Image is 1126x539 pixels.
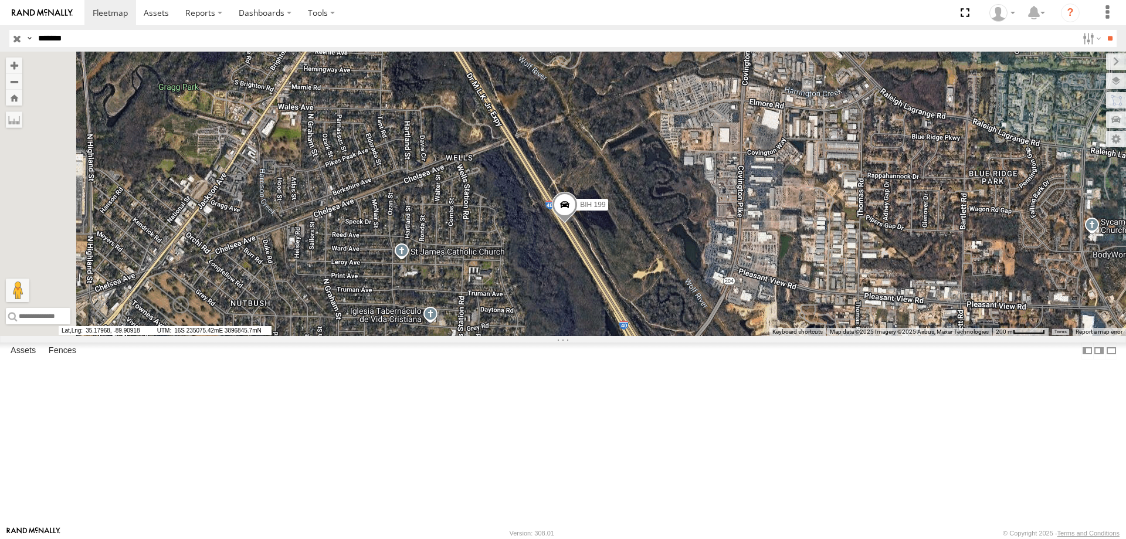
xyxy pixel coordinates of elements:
label: Dock Summary Table to the Left [1081,343,1093,360]
button: Keyboard shortcuts [772,328,823,336]
button: Zoom Home [6,90,22,106]
label: Fences [43,343,82,359]
label: Measure [6,111,22,128]
button: Zoom in [6,57,22,73]
span: 16S 235075.42mE 3896845.7mN [154,326,272,335]
button: Drag Pegman onto the map to open Street View [6,279,29,302]
label: Dock Summary Table to the Right [1093,343,1105,360]
a: Report a map error [1076,328,1122,335]
label: Hide Summary Table [1105,343,1117,360]
label: Search Filter Options [1078,30,1103,47]
i: ? [1061,4,1080,22]
a: Terms and Conditions [1057,530,1120,537]
span: 200 m [996,328,1013,335]
button: Zoom out [6,73,22,90]
img: rand-logo.svg [12,9,73,17]
button: Map Scale: 200 m per 51 pixels [992,328,1049,336]
a: Visit our Website [6,527,60,539]
div: Nele . [985,4,1019,22]
a: Terms (opens in new tab) [1054,330,1067,334]
label: Assets [5,343,42,359]
label: Search Query [25,30,34,47]
div: Version: 308.01 [510,530,554,537]
span: 35.17968, -89.90918 [59,326,152,335]
span: BIH 199 [580,201,605,209]
label: Map Settings [1106,131,1126,147]
div: © Copyright 2025 - [1003,530,1120,537]
span: Map data ©2025 Imagery ©2025 Airbus, Maxar Technologies [830,328,989,335]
